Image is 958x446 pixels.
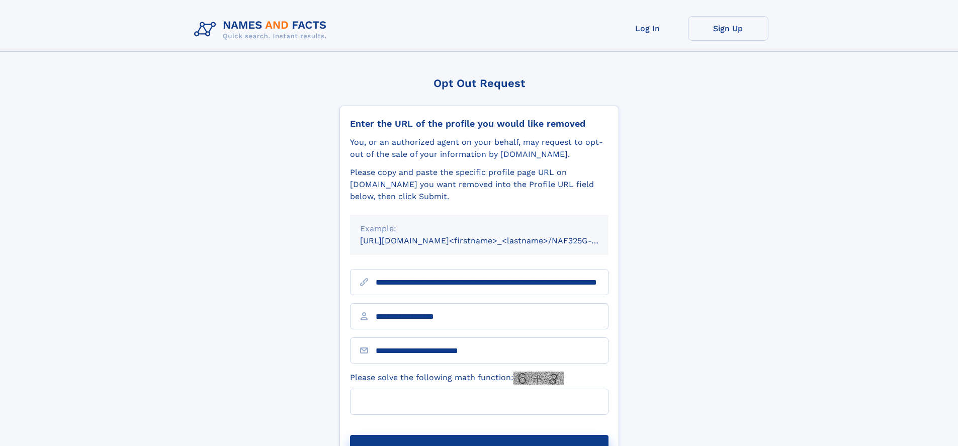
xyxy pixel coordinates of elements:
img: Logo Names and Facts [190,16,335,43]
a: Sign Up [688,16,768,41]
div: Enter the URL of the profile you would like removed [350,118,608,129]
label: Please solve the following math function: [350,372,564,385]
div: Example: [360,223,598,235]
a: Log In [607,16,688,41]
div: Opt Out Request [339,77,619,90]
div: Please copy and paste the specific profile page URL on [DOMAIN_NAME] you want removed into the Pr... [350,166,608,203]
div: You, or an authorized agent on your behalf, may request to opt-out of the sale of your informatio... [350,136,608,160]
small: [URL][DOMAIN_NAME]<firstname>_<lastname>/NAF325G-xxxxxxxx [360,236,628,245]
